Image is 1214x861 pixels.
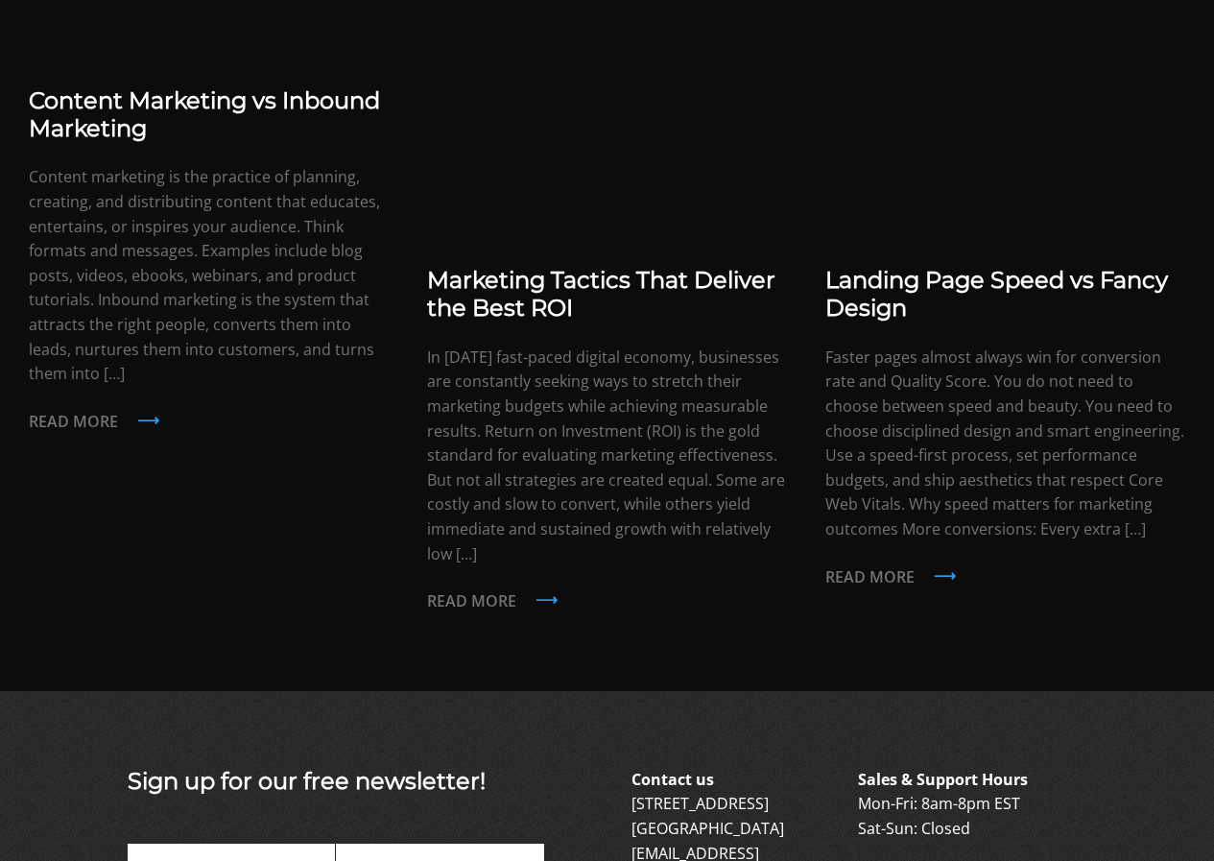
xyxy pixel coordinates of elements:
b: Sales & Support Hours [858,769,1028,790]
p: Content marketing is the practice of planning, creating, and distributing content that educates, ... [29,165,389,386]
p: Mon-Fri: 8am-8pm EST Sat-Sun: Closed [858,768,1082,842]
b: Contact us [631,769,714,790]
p: Read more [825,565,1185,590]
p: Faster pages almost always win for conversion rate and Quality Score. You do not need to choose b... [825,346,1185,542]
h3: Content Marketing vs Inbound Marketing [29,87,389,143]
p: Read more [29,410,389,435]
iframe: Chat Widget [1118,769,1214,861]
p: In [DATE] fast-paced digital economy, businesses are constantly seeking ways to stretch their mar... [427,346,787,566]
a: [STREET_ADDRESS][GEOGRAPHIC_DATA] [631,793,784,839]
h3: Landing Page Speed vs Fancy Design [825,267,1185,323]
h3: Marketing Tactics That Deliver the Best ROI [427,267,787,323]
h3: Sign up for our free newsletter! [128,768,583,796]
p: Read more [427,589,787,614]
